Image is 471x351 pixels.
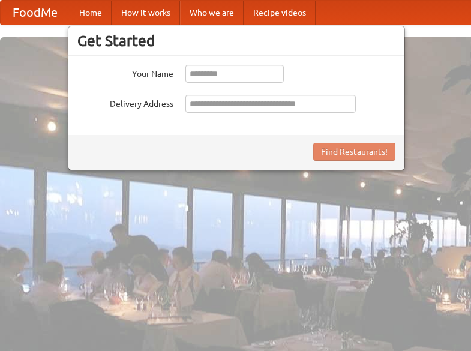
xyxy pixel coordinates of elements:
[77,95,173,110] label: Delivery Address
[180,1,244,25] a: Who we are
[1,1,70,25] a: FoodMe
[112,1,180,25] a: How it works
[77,32,395,50] h3: Get Started
[313,143,395,161] button: Find Restaurants!
[70,1,112,25] a: Home
[244,1,316,25] a: Recipe videos
[77,65,173,80] label: Your Name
